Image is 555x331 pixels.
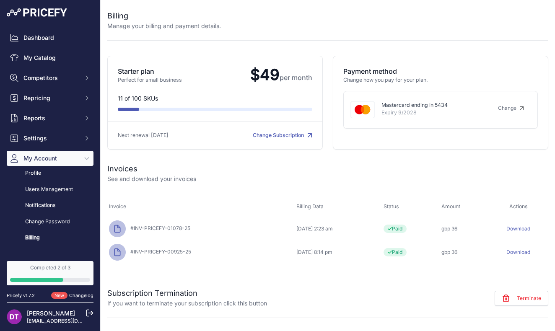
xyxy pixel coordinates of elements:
a: Download [506,249,530,255]
a: [PERSON_NAME] [27,310,75,317]
div: gbp 36 [441,225,487,232]
h2: Billing [107,10,221,22]
img: Pricefy Logo [7,8,67,17]
a: Profile [7,166,93,181]
p: Mastercard ending in 5434 [381,101,485,109]
span: $49 [244,65,312,84]
span: Repricing [23,94,78,102]
p: Payment method [343,66,538,76]
span: Billing Data [296,203,324,209]
a: My Catalog [7,50,93,65]
button: Competitors [7,70,93,85]
button: Repricing [7,91,93,106]
span: Status [384,203,399,209]
a: Notifications [7,198,93,213]
a: Change Subscription [253,132,312,138]
p: Next renewal [DATE] [118,132,215,140]
button: Terminate [495,291,548,306]
div: [DATE] 2:23 am [296,225,380,232]
a: Completed 2 of 3 [7,261,93,285]
p: Change how you pay for your plan. [343,76,538,84]
a: Changelog [69,292,93,298]
p: If you want to terminate your subscription click this button [107,299,267,308]
p: Expiry 9/2028 [381,109,485,117]
h2: Invoices [107,163,137,175]
span: Paid [384,248,407,256]
button: Settings [7,131,93,146]
a: Billing [7,230,93,245]
span: per month [280,73,312,82]
p: 11 of 100 SKUs [118,94,312,103]
div: Completed 2 of 3 [10,264,90,271]
p: Starter plan [118,66,244,76]
span: Reports [23,114,78,122]
h2: Subscription Termination [107,287,267,299]
a: Change [491,101,531,115]
div: gbp 36 [441,249,487,256]
div: Pricefy v1.7.2 [7,292,35,299]
button: My Account [7,151,93,166]
span: Actions [509,203,528,209]
span: Amount [441,203,460,209]
span: Settings [23,134,78,142]
span: Invoice [109,203,126,209]
span: Competitors [23,74,78,82]
span: My Account [23,154,78,163]
p: Perfect for small business [118,76,244,84]
button: Reports [7,111,93,126]
span: #INV-PRICEFY-01078-25 [127,225,190,231]
a: [EMAIL_ADDRESS][DOMAIN_NAME] [27,318,114,324]
p: Manage your billing and payment details. [107,22,221,30]
p: See and download your invoices [107,175,196,183]
a: Change Password [7,215,93,229]
span: Paid [384,225,407,233]
a: Users Management [7,182,93,197]
div: [DATE] 8:14 pm [296,249,380,256]
a: Dashboard [7,30,93,45]
span: #INV-PRICEFY-00925-25 [127,248,191,255]
span: New [51,292,67,299]
span: Terminate [517,295,541,302]
nav: Sidebar [7,30,93,310]
a: Download [506,225,530,232]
